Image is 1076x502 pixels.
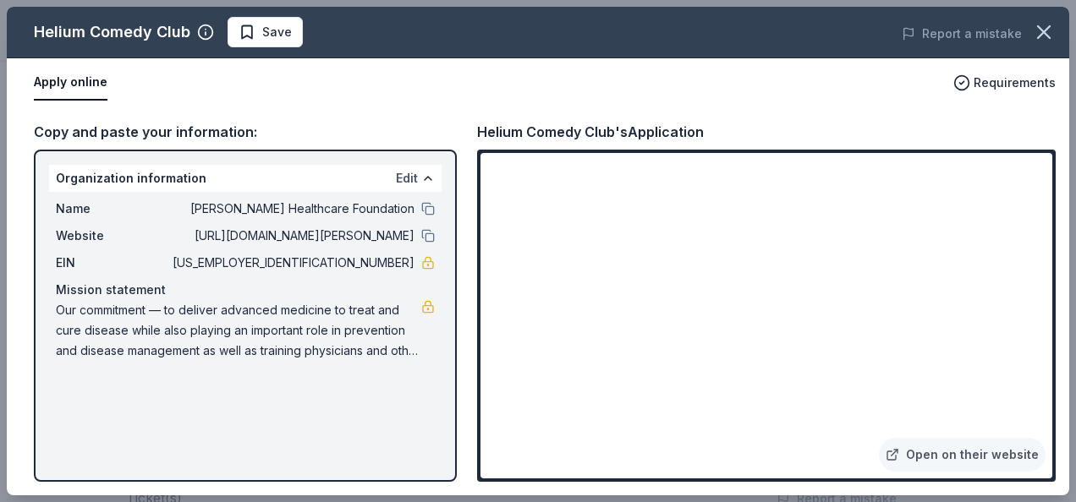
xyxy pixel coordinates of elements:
span: Name [56,199,169,219]
button: Report a mistake [902,24,1022,44]
span: Save [262,22,292,42]
div: Mission statement [56,280,435,300]
span: Website [56,226,169,246]
span: EIN [56,253,169,273]
span: [US_EMPLOYER_IDENTIFICATION_NUMBER] [169,253,414,273]
span: Requirements [974,73,1056,93]
div: Helium Comedy Club [34,19,190,46]
a: Open on their website [879,438,1046,472]
span: [URL][DOMAIN_NAME][PERSON_NAME] [169,226,414,246]
button: Requirements [953,73,1056,93]
button: Save [228,17,303,47]
div: Helium Comedy Club's Application [477,121,704,143]
button: Apply online [34,65,107,101]
span: Our commitment — to deliver advanced medicine to treat and cure disease while also playing an imp... [56,300,421,361]
span: [PERSON_NAME] Healthcare Foundation [169,199,414,219]
button: Edit [396,168,418,188]
div: Organization information [49,165,442,192]
div: Copy and paste your information: [34,121,457,143]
